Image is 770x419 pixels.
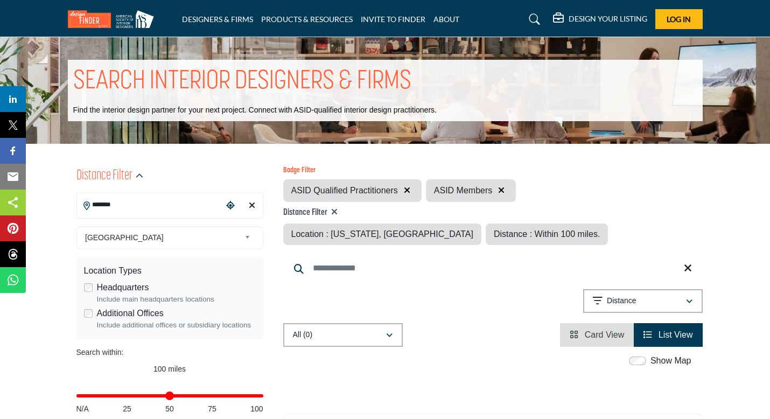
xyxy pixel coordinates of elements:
label: Headquarters [97,281,149,294]
h2: Distance Filter [76,166,132,186]
span: Log In [667,15,691,24]
h4: Distance Filter [283,207,608,218]
a: View List [643,330,692,339]
a: INVITE TO FINDER [361,15,425,24]
span: ASID Qualified Practitioners [291,184,398,197]
input: Search Keyword [283,255,703,281]
p: All (0) [293,330,313,340]
div: Search within: [76,347,263,358]
h6: Badge Filter [283,166,516,176]
a: PRODUCTS & RESOURCES [261,15,353,24]
button: Distance [583,289,703,313]
span: 100 miles [153,365,186,373]
div: Include main headquarters locations [97,294,256,305]
div: Include additional offices or subsidiary locations [97,320,256,331]
li: Card View [560,323,634,347]
button: Log In [655,9,703,29]
span: 25 [123,403,131,415]
div: Choose your current location [222,194,239,218]
a: View Card [570,330,624,339]
label: Show Map [650,354,691,367]
span: [GEOGRAPHIC_DATA] [85,231,240,244]
a: DESIGNERS & FIRMS [182,15,253,24]
h5: DESIGN YOUR LISTING [569,14,647,24]
span: 50 [165,403,174,415]
span: ASID Members [434,184,492,197]
a: ABOUT [433,15,459,24]
div: Location Types [84,264,256,277]
span: 100 [250,403,263,415]
li: List View [634,323,702,347]
label: Additional Offices [97,307,164,320]
img: Site Logo [68,10,159,28]
a: Search [519,11,547,28]
span: Distance : Within 100 miles. [494,229,600,239]
span: Card View [585,330,625,339]
h1: SEARCH INTERIOR DESIGNERS & FIRMS [73,65,411,99]
div: Clear search location [244,194,260,218]
span: N/A [76,403,89,415]
div: DESIGN YOUR LISTING [553,13,647,26]
p: Distance [607,296,636,306]
p: Find the interior design partner for your next project. Connect with ASID-qualified interior desi... [73,105,437,116]
span: Location : [US_STATE], [GEOGRAPHIC_DATA] [291,229,473,239]
button: All (0) [283,323,403,347]
input: Search Location [77,194,222,215]
span: 75 [208,403,216,415]
span: List View [659,330,693,339]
